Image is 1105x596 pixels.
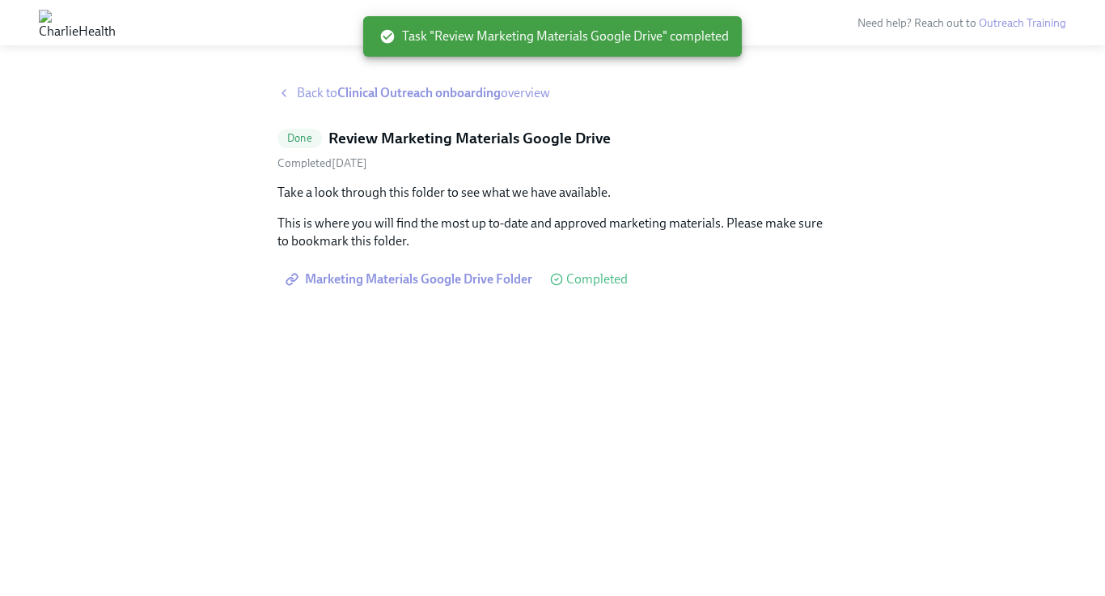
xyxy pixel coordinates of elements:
[277,215,828,250] p: This is where you will find the most up to-date and approved marketing materials. Please make sur...
[328,128,611,149] h5: Review Marketing Materials Google Drive
[277,184,828,202] p: Take a look through this folder to see what we have available.
[337,85,501,100] strong: Clinical Outreach onboarding
[277,156,367,170] span: Tuesday, September 2nd 2025, 10:02 am
[277,132,322,144] span: Done
[289,271,532,287] span: Marketing Materials Google Drive Folder
[277,84,828,102] a: Back toClinical Outreach onboardingoverview
[277,263,544,296] a: Marketing Materials Google Drive Folder
[979,16,1066,30] a: Outreach Training
[857,16,1066,30] span: Need help? Reach out to
[39,10,116,36] img: CharlieHealth
[379,28,729,45] span: Task "Review Marketing Materials Google Drive" completed
[566,273,628,286] span: Completed
[297,84,550,102] span: Back to overview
